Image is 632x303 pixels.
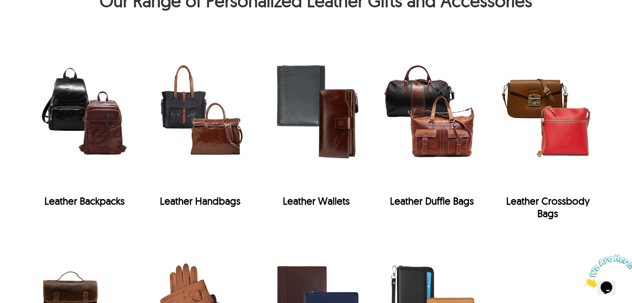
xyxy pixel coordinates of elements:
div: Leather Crossbody Bags [495,32,600,224]
img: leather-handbags.png [147,32,253,191]
a: Shop Leather WalletsLeather Wallets [263,32,369,211]
img: leather-backpacks.png [32,32,137,191]
img: Chat attention grabber [3,3,55,36]
div: Leather Handbags [147,32,253,211]
div: Leather Handbags [147,195,253,207]
img: Shop Leather Crossbody Bags [495,32,600,191]
img: Shop Leather Wallets [263,32,369,191]
div: Leather Crossbody Bags [495,195,600,220]
iframe: chat widget [581,251,632,291]
div: Leather Backpacks [32,195,137,207]
a: leather-handbags.pngLeather Handbags [147,32,253,211]
img: Shop Leather Duffle Bags [379,32,485,191]
div: Leather Backpacks [32,32,137,211]
a: Shop Leather Crossbody BagsLeather Crossbody Bags [495,32,600,224]
div: Leather Wallets [263,32,369,211]
a: leather-backpacks.pngLeather Backpacks [32,32,137,211]
div: Leather Duffle Bags [379,195,485,207]
div: Leather Wallets [263,195,369,207]
div: Leather Duffle Bags [379,32,485,211]
a: Shop Leather Duffle BagsLeather Duffle Bags [379,32,485,211]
